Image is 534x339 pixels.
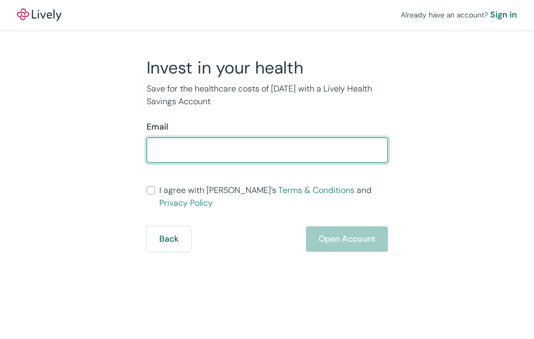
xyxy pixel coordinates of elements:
label: Email [147,121,168,133]
p: Save for the healthcare costs of [DATE] with a Lively Health Savings Account [147,83,388,108]
a: Privacy Policy [159,197,213,208]
a: Terms & Conditions [278,185,355,196]
span: I agree with [PERSON_NAME]’s and [159,184,388,209]
h2: Invest in your health [147,57,388,78]
div: Already have an account? [401,8,517,21]
button: Back [147,226,191,252]
a: LivelyLively [17,8,61,21]
img: Lively [17,8,61,21]
a: Sign in [490,8,517,21]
